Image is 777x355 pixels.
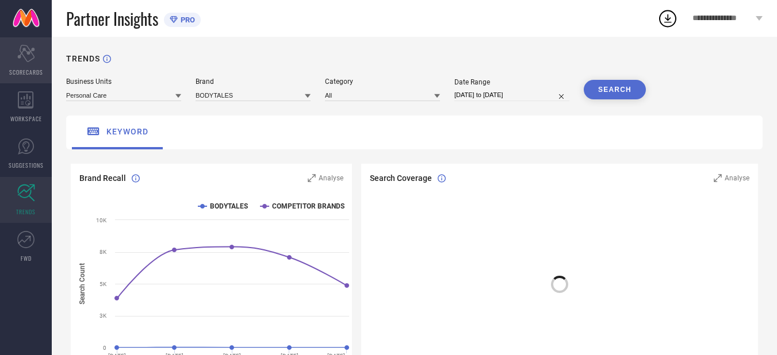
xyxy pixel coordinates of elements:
span: Analyse [725,174,749,182]
div: Business Units [66,78,181,86]
div: Category [325,78,440,86]
text: COMPETITOR BRANDS [272,202,345,210]
span: TRENDS [16,207,36,216]
div: Brand [196,78,311,86]
text: 5K [99,281,107,287]
button: SEARCH [584,80,646,99]
span: PRO [178,16,195,24]
text: 10K [96,217,107,223]
span: Brand Recall [79,173,126,183]
span: Search Coverage [370,173,432,183]
span: Partner Insights [66,7,158,30]
tspan: Search Count [78,263,86,304]
span: WORKSPACE [10,114,42,123]
svg: Zoom [308,174,316,182]
h1: TRENDS [66,54,100,63]
span: keyword [106,127,148,136]
div: Open download list [657,8,678,29]
span: SUGGESTIONS [9,161,44,169]
svg: Zoom [714,174,722,182]
span: SCORECARDS [9,68,43,76]
text: 8K [99,249,107,255]
input: Select date range [454,89,569,101]
div: Date Range [454,78,569,86]
text: 3K [99,312,107,319]
text: BODYTALES [210,202,248,210]
span: FWD [21,254,32,263]
span: Analyse [319,174,343,182]
text: 0 [103,345,106,351]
